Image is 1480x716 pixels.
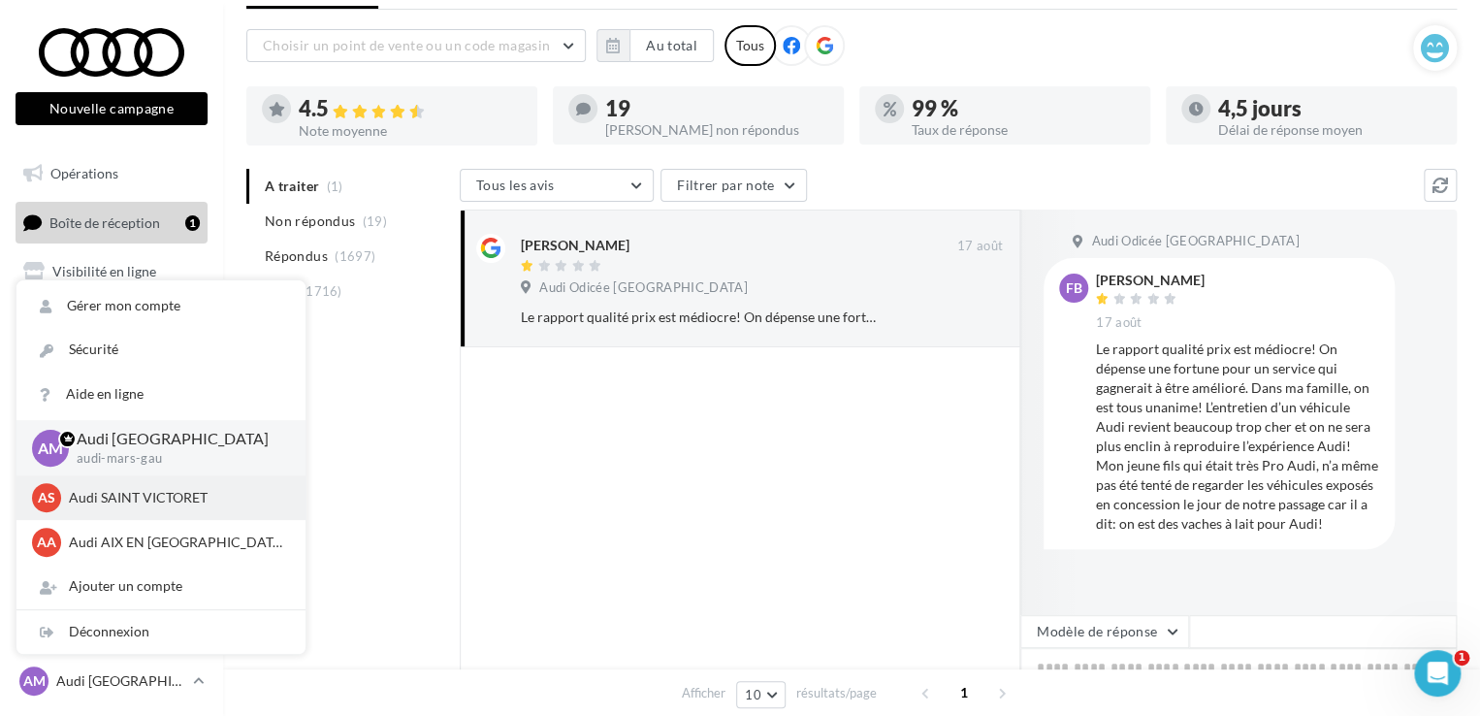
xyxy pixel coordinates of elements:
[16,328,306,372] a: Sécurité
[16,92,208,125] button: Nouvelle campagne
[185,215,200,231] div: 1
[476,177,555,193] span: Tous les avis
[460,169,654,202] button: Tous les avis
[335,248,375,264] span: (1697)
[682,684,725,702] span: Afficher
[1218,98,1441,119] div: 4,5 jours
[37,533,56,552] span: AA
[1454,650,1469,666] span: 1
[265,212,355,231] span: Non répondus
[796,684,877,702] span: résultats/page
[16,610,306,654] div: Déconnexion
[1096,274,1205,287] div: [PERSON_NAME]
[52,263,156,279] span: Visibilité en ligne
[521,236,629,255] div: [PERSON_NAME]
[12,396,211,453] a: PLV et print personnalisable
[745,687,761,702] span: 10
[56,671,185,691] p: Audi [GEOGRAPHIC_DATA]
[12,202,211,244] a: Boîte de réception1
[957,238,1003,255] span: 17 août
[1096,340,1379,534] div: Le rapport qualité prix est médiocre! On dépense une fortune pour un service qui gagnerait à être...
[660,169,807,202] button: Filtrer par note
[38,437,63,459] span: AM
[16,373,306,416] a: Aide en ligne
[38,488,55,507] span: AS
[1066,278,1082,298] span: FB
[1096,314,1142,332] span: 17 août
[629,29,714,62] button: Au total
[912,123,1135,137] div: Taux de réponse
[363,213,387,229] span: (19)
[265,246,328,266] span: Répondus
[949,677,980,708] span: 1
[596,29,714,62] button: Au total
[77,450,274,468] p: audi-mars-gau
[1218,123,1441,137] div: Délai de réponse moyen
[246,29,586,62] button: Choisir un point de vente ou un code magasin
[299,124,522,138] div: Note moyenne
[50,165,118,181] span: Opérations
[49,213,160,230] span: Boîte de réception
[263,37,550,53] span: Choisir un point de vente ou un code magasin
[77,428,274,450] p: Audi [GEOGRAPHIC_DATA]
[1020,615,1189,648] button: Modèle de réponse
[12,300,211,341] a: Campagnes
[23,671,46,691] span: AM
[302,283,342,299] span: (1716)
[69,488,282,507] p: Audi SAINT VICTORET
[12,153,211,194] a: Opérations
[521,308,877,327] div: Le rapport qualité prix est médiocre! On dépense une fortune pour un service qui gagnerait à être...
[16,284,306,328] a: Gérer mon compte
[724,25,776,66] div: Tous
[12,348,211,389] a: Médiathèque
[12,251,211,292] a: Visibilité en ligne
[736,681,786,708] button: 10
[1091,233,1299,250] span: Audi Odicée [GEOGRAPHIC_DATA]
[69,533,282,552] p: Audi AIX EN [GEOGRAPHIC_DATA]
[1414,650,1461,697] iframe: Intercom live chat
[605,98,828,119] div: 19
[912,98,1135,119] div: 99 %
[605,123,828,137] div: [PERSON_NAME] non répondus
[299,98,522,120] div: 4.5
[16,565,306,608] div: Ajouter un compte
[539,279,747,297] span: Audi Odicée [GEOGRAPHIC_DATA]
[16,663,208,700] a: AM Audi [GEOGRAPHIC_DATA]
